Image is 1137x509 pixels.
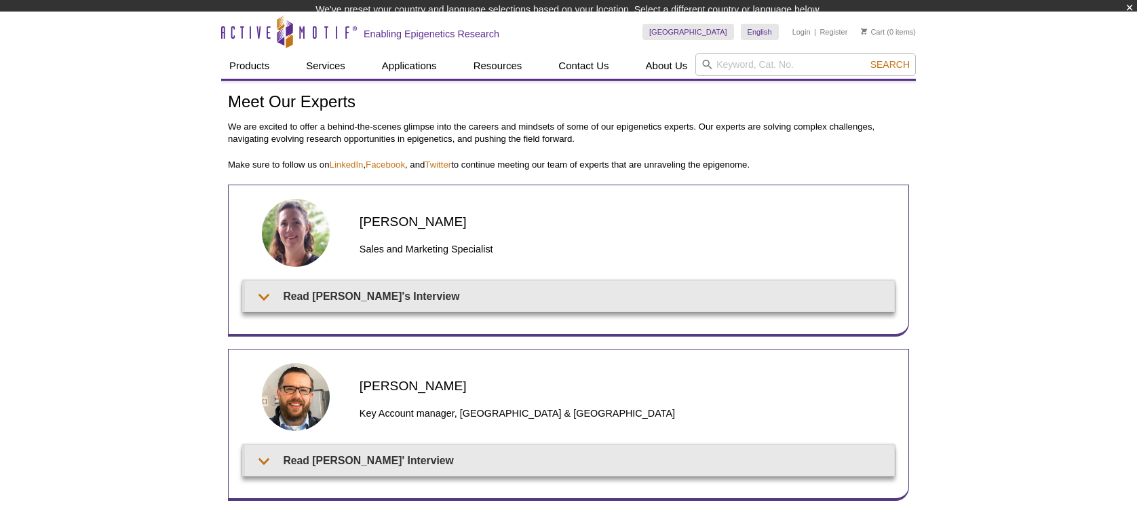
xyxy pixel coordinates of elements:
a: Twitter [425,159,451,170]
a: Services [298,53,353,79]
li: (0 items) [861,24,916,40]
img: Anne-Sophie Berthomieu headshot [262,199,330,267]
a: [GEOGRAPHIC_DATA] [642,24,734,40]
a: Cart [861,27,885,37]
a: Facebook [366,159,405,170]
a: Applications [374,53,445,79]
img: Your Cart [861,28,867,35]
h3: Sales and Marketing Specialist [360,241,895,257]
h2: [PERSON_NAME] [360,212,895,231]
li: | [814,24,816,40]
a: Login [792,27,811,37]
a: Resources [465,53,531,79]
h1: Meet Our Experts [228,93,909,113]
img: Change Here [612,10,648,42]
summary: Read [PERSON_NAME]' Interview [245,445,894,476]
a: LinkedIn [330,159,364,170]
input: Keyword, Cat. No. [695,53,916,76]
button: Search [866,58,914,71]
h2: [PERSON_NAME] [360,377,895,395]
h3: Key Account manager, [GEOGRAPHIC_DATA] & [GEOGRAPHIC_DATA] [360,405,895,421]
h2: Enabling Epigenetics Research [364,28,499,40]
img: Matthias Spiller-Becker headshot [262,363,330,431]
a: Register [820,27,847,37]
a: English [741,24,779,40]
summary: Read [PERSON_NAME]'s Interview [245,281,894,312]
a: Products [221,53,277,79]
p: Make sure to follow us on , , and to continue meeting our team of experts that are unraveling the... [228,159,909,171]
a: About Us [638,53,696,79]
p: We are excited to offer a behind-the-scenes glimpse into the careers and mindsets of some of our ... [228,121,909,145]
a: Contact Us [550,53,617,79]
span: Search [870,59,910,70]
